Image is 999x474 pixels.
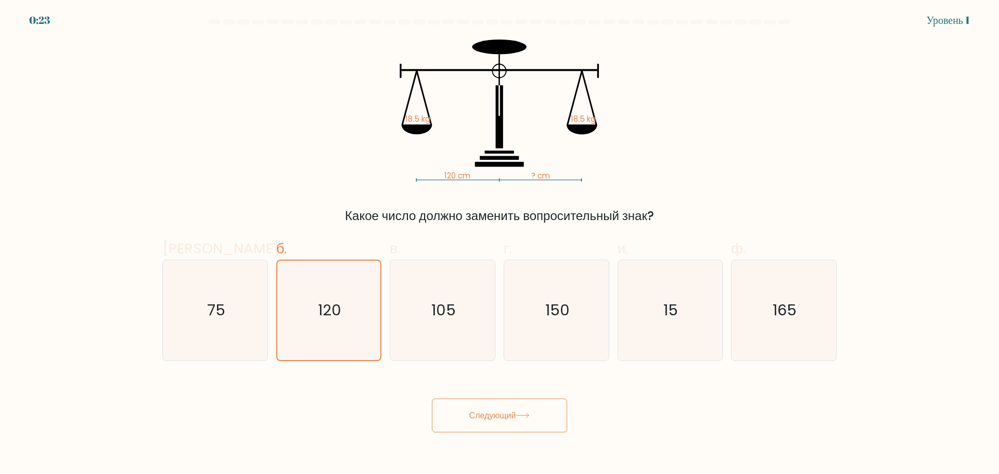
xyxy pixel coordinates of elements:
font: 0:23 [29,13,50,27]
font: и. [618,238,628,259]
font: Следующий [469,409,516,421]
font: [PERSON_NAME]. [162,238,282,259]
tspan: 18.5 kg [571,114,596,125]
tspan: 120 cm [444,171,470,182]
text: 150 [545,300,570,321]
text: 15 [664,300,678,321]
font: ф. [731,238,746,259]
tspan: ? cm [531,171,550,182]
font: Уровень 1 [927,13,970,27]
font: Какое число должно заменить вопросительный знак? [345,207,654,224]
font: г. [504,238,511,259]
text: 105 [431,300,456,321]
text: 75 [207,300,225,321]
text: 120 [318,300,341,321]
tspan: 18.5 kg [405,114,430,125]
button: Следующий [432,399,567,432]
text: 165 [773,300,797,321]
font: в. [390,238,400,259]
